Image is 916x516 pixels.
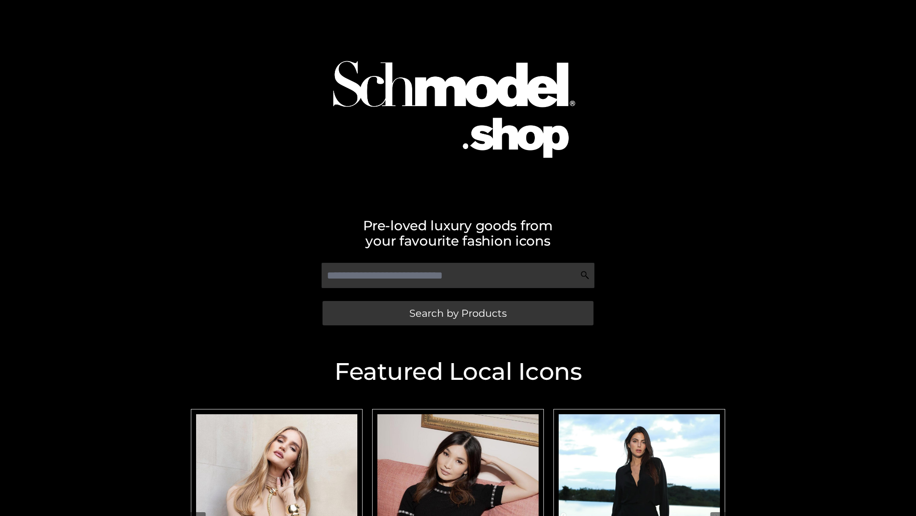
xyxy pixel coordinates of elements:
h2: Pre-loved luxury goods from your favourite fashion icons [186,218,730,248]
img: Search Icon [580,270,590,280]
span: Search by Products [409,308,507,318]
h2: Featured Local Icons​ [186,360,730,384]
a: Search by Products [323,301,593,325]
